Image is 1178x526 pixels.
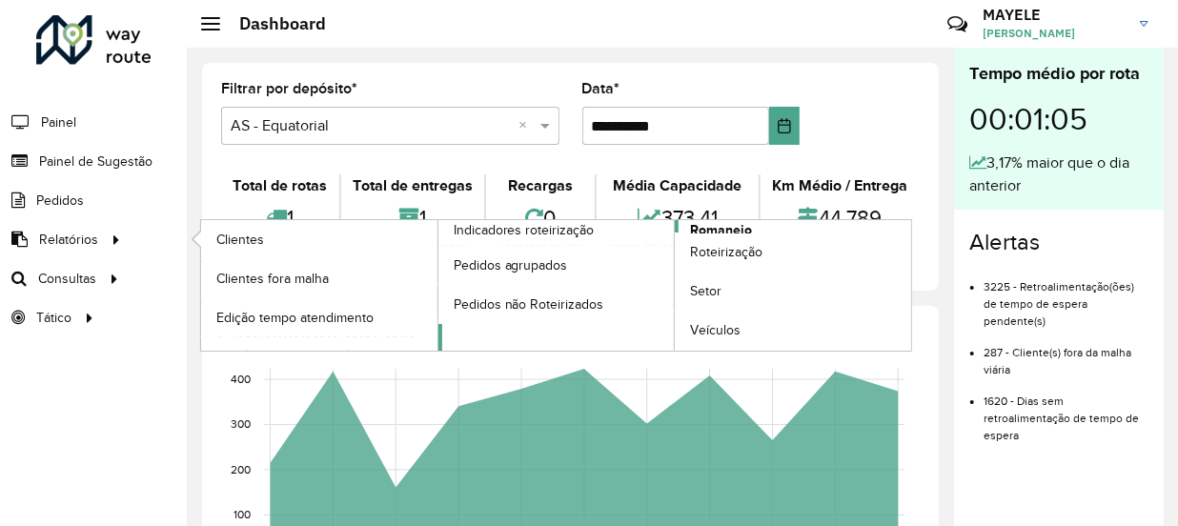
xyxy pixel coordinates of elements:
[765,197,915,238] div: 44,789
[39,230,98,250] span: Relatórios
[969,229,1148,256] h4: Alertas
[454,220,595,240] span: Indicadores roteirização
[491,197,590,238] div: 0
[983,25,1126,42] span: [PERSON_NAME]
[984,378,1148,444] li: 1620 - Dias sem retroalimentação de tempo de espera
[690,220,752,240] span: Romaneio
[984,330,1148,378] li: 287 - Cliente(s) fora da malha viária
[234,509,251,521] text: 100
[491,174,590,197] div: Recargas
[201,220,675,351] a: Indicadores roteirização
[226,197,335,238] div: 1
[519,114,536,137] span: Clear all
[582,77,620,100] label: Data
[454,255,568,275] span: Pedidos agrupados
[231,418,251,431] text: 300
[454,294,604,314] span: Pedidos não Roteirizados
[226,174,335,197] div: Total de rotas
[201,298,437,336] a: Edição tempo atendimento
[216,308,374,328] span: Edição tempo atendimento
[216,269,329,289] span: Clientes fora malha
[39,152,152,172] span: Painel de Sugestão
[601,174,755,197] div: Média Capacidade
[984,264,1148,330] li: 3225 - Retroalimentação(ões) de tempo de espera pendente(s)
[231,373,251,385] text: 400
[438,285,675,323] a: Pedidos não Roteirizados
[346,197,480,238] div: 1
[221,77,357,100] label: Filtrar por depósito
[216,230,264,250] span: Clientes
[969,87,1148,152] div: 00:01:05
[38,269,96,289] span: Consultas
[765,174,915,197] div: Km Médio / Entrega
[41,112,76,132] span: Painel
[438,246,675,284] a: Pedidos agrupados
[769,107,800,145] button: Choose Date
[36,191,84,211] span: Pedidos
[201,259,437,297] a: Clientes fora malha
[690,242,762,262] span: Roteirização
[36,308,71,328] span: Tático
[969,152,1148,197] div: 3,17% maior que o dia anterior
[601,197,755,238] div: 373,41
[675,312,911,350] a: Veículos
[983,6,1126,24] h3: MAYELE
[346,174,480,197] div: Total de entregas
[937,4,978,45] a: Contato Rápido
[438,220,912,351] a: Romaneio
[220,13,326,34] h2: Dashboard
[201,220,437,258] a: Clientes
[690,281,721,301] span: Setor
[690,320,741,340] span: Veículos
[675,273,911,311] a: Setor
[675,233,911,272] a: Roteirização
[231,463,251,475] text: 200
[969,61,1148,87] div: Tempo médio por rota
